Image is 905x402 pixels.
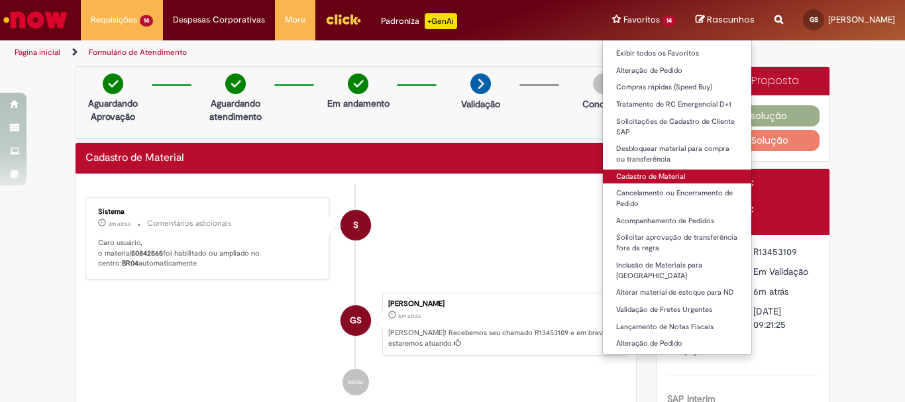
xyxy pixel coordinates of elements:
a: Alterar material de estoque para ND [603,285,751,300]
a: Solicitar aprovação de transferência fora da regra [603,230,751,255]
a: Acompanhamento de Pedidos [603,214,751,228]
span: Rascunhos [707,13,755,26]
div: Sistema [98,208,319,216]
p: [PERSON_NAME]! Recebemos seu chamado R13453109 e em breve estaremos atuando. [388,328,619,348]
a: Solicitações de Cadastro de Cliente SAP [603,115,751,139]
a: Validação de Fretes Urgentes [603,303,751,317]
a: Formulário de Atendimento [89,47,187,58]
span: GS [350,305,362,336]
a: Lançamento de Notas Fiscais [603,320,751,334]
span: [PERSON_NAME] [828,14,895,25]
time: 27/08/2025 15:24:59 [108,220,131,228]
img: check-circle-green.png [103,74,123,94]
div: System [341,210,371,240]
a: Desbloquear material para compra ou transferência [603,142,751,166]
span: S [353,209,358,241]
p: Aguardando Aprovação [81,97,145,123]
span: Despesas Corporativas [173,13,265,26]
h2: Cadastro de Material Histórico de tíquete [85,152,184,164]
a: Cadastro de Material [603,170,751,184]
img: ServiceNow [1,7,70,33]
span: 6m atrás [398,312,421,320]
div: [PERSON_NAME] [388,300,619,308]
span: 3m atrás [108,220,131,228]
p: Em andamento [327,97,390,110]
a: Cancelamento ou Encerramento de Pedido [603,186,751,211]
span: 6m atrás [753,285,788,297]
img: img-circle-grey.png [593,74,613,94]
span: GS [810,15,818,24]
li: Gabrielle Costa Souza [85,293,626,356]
b: BR04 [122,258,138,268]
div: R13453109 [753,245,815,258]
span: More [285,13,305,26]
a: Tratamento de RC Emergencial D+1 [603,97,751,112]
small: Comentários adicionais [147,218,232,229]
time: 27/08/2025 15:21:18 [398,312,421,320]
img: check-circle-green.png [225,74,246,94]
a: Rascunhos [696,14,755,26]
a: Inclusão de Materiais para [GEOGRAPHIC_DATA] [603,258,751,283]
a: Exibir todos os Favoritos [603,46,751,61]
a: Compras rápidas (Speed Buy) [603,80,751,95]
a: Alteração de Pedido [603,336,751,351]
div: Gabrielle Costa Souza [341,305,371,336]
p: Aguardando atendimento [203,97,268,123]
span: Favoritos [623,13,660,26]
div: Padroniza [381,13,457,29]
span: 14 [663,15,676,26]
b: 50842565 [131,248,163,258]
time: 27/08/2025 15:21:18 [753,285,788,297]
ul: Trilhas de página [10,40,594,65]
p: Validação [461,97,500,111]
p: +GenAi [425,13,457,29]
div: 27/08/2025 15:21:18 [753,285,815,298]
a: Alteração de Pedido [603,64,751,78]
img: arrow-next.png [470,74,491,94]
img: check-circle-green.png [348,74,368,94]
img: click_logo_yellow_360x200.png [325,9,361,29]
div: [DATE] 09:21:25 [753,305,815,331]
p: Caro usuário, o material foi habilitado ou ampliado no centro: automaticamente [98,238,319,269]
ul: Favoritos [602,40,752,355]
span: Requisições [91,13,137,26]
a: Página inicial [15,47,60,58]
span: 14 [140,15,153,26]
p: Concluído [582,97,625,111]
div: Em Validação [753,265,815,278]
